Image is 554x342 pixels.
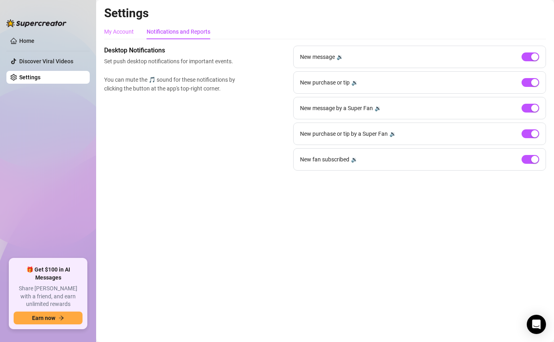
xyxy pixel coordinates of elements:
[300,52,335,61] span: New message
[104,57,239,66] span: Set push desktop notifications for important events.
[104,75,239,93] span: You can mute the 🎵 sound for these notifications by clicking the button at the app's top-right co...
[300,129,388,138] span: New purchase or tip by a Super Fan
[300,104,373,113] span: New message by a Super Fan
[300,155,349,164] span: New fan subscribed
[104,6,546,21] h2: Settings
[6,19,66,27] img: logo-BBDzfeDw.svg
[375,104,381,113] div: 🔉
[19,58,73,64] a: Discover Viral Videos
[336,52,343,61] div: 🔉
[14,312,83,324] button: Earn nowarrow-right
[14,285,83,308] span: Share [PERSON_NAME] with a friend, and earn unlimited rewards
[32,315,55,321] span: Earn now
[14,266,83,282] span: 🎁 Get $100 in AI Messages
[19,38,34,44] a: Home
[300,78,350,87] span: New purchase or tip
[147,27,210,36] div: Notifications and Reports
[104,27,134,36] div: My Account
[351,78,358,87] div: 🔉
[351,155,358,164] div: 🔉
[58,315,64,321] span: arrow-right
[527,315,546,334] div: Open Intercom Messenger
[104,46,239,55] span: Desktop Notifications
[19,74,40,80] a: Settings
[389,129,396,138] div: 🔉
